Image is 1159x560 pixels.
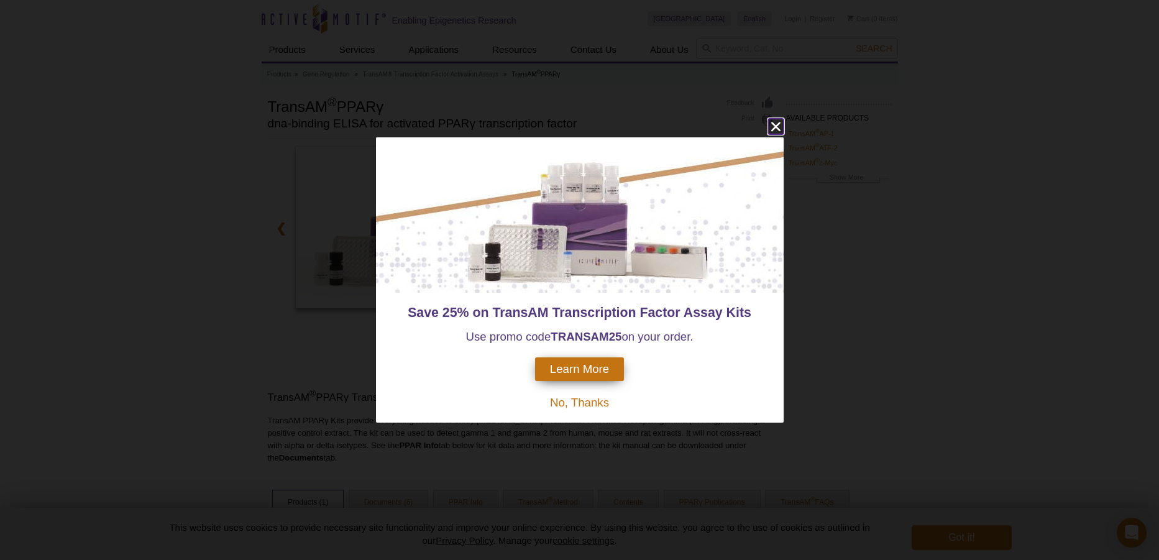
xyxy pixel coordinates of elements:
[550,396,609,409] span: No, Thanks
[408,305,751,320] span: Save 25% on TransAM Transcription Factor Assay Kits
[465,330,693,343] span: Use promo code on your order.
[768,119,784,134] button: close
[609,330,622,343] strong: 25
[550,362,609,376] span: Learn More
[551,330,608,343] strong: TRANSAM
